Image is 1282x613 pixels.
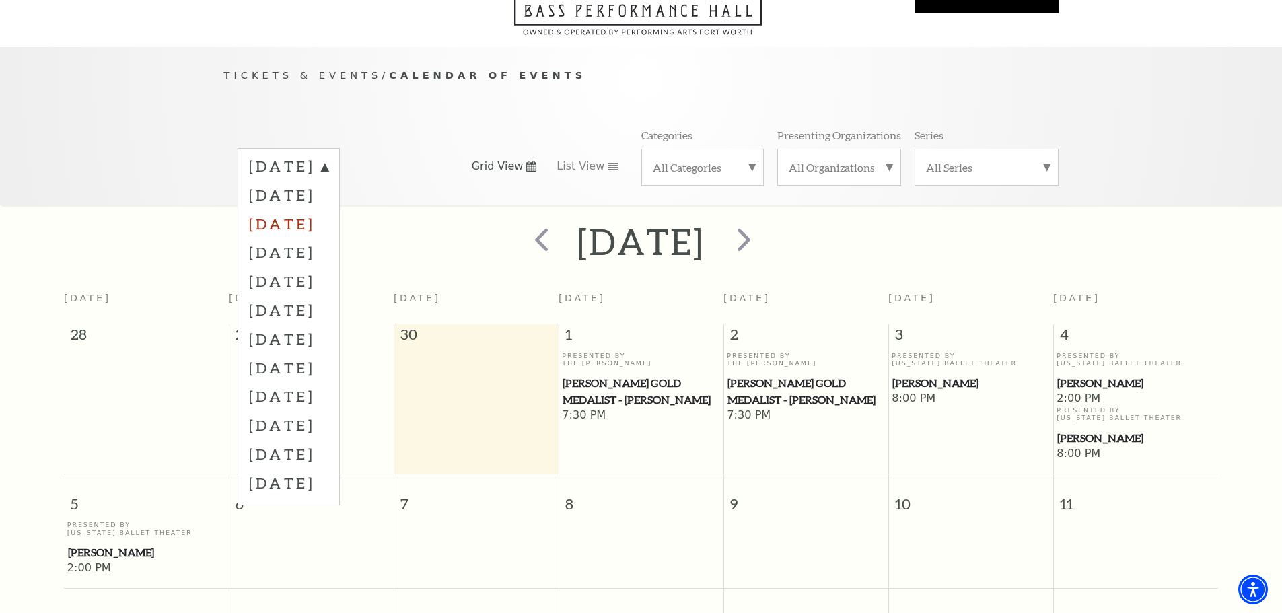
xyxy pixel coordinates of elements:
[915,128,943,142] p: Series
[394,324,559,351] span: 30
[889,324,1053,351] span: 3
[557,159,604,174] span: List View
[1053,293,1100,303] span: [DATE]
[394,474,559,521] span: 7
[224,69,382,81] span: Tickets & Events
[653,160,752,174] label: All Categories
[562,352,720,367] p: Presented By The [PERSON_NAME]
[562,375,720,408] a: Cliburn Gold Medalist - Aristo Sham
[1057,375,1215,392] a: Peter Pan
[229,293,276,303] span: [DATE]
[249,439,328,468] label: [DATE]
[1057,430,1215,447] a: Peter Pan
[67,561,225,576] span: 2:00 PM
[389,69,586,81] span: Calendar of Events
[892,375,1050,392] a: Peter Pan
[224,67,1059,84] p: /
[1238,575,1268,604] div: Accessibility Menu
[892,375,1049,392] span: [PERSON_NAME]
[727,375,884,408] span: [PERSON_NAME] Gold Medalist - [PERSON_NAME]
[577,220,705,263] h2: [DATE]
[64,324,229,351] span: 28
[1057,406,1215,422] p: Presented By [US_STATE] Ballet Theater
[724,324,888,351] span: 2
[249,324,328,353] label: [DATE]
[472,159,524,174] span: Grid View
[1057,375,1214,392] span: [PERSON_NAME]
[562,408,720,423] span: 7:30 PM
[229,324,394,351] span: 29
[249,353,328,382] label: [DATE]
[394,293,441,303] span: [DATE]
[559,293,606,303] span: [DATE]
[727,375,885,408] a: Cliburn Gold Medalist - Aristo Sham
[777,128,901,142] p: Presenting Organizations
[724,474,888,521] span: 9
[727,408,885,423] span: 7:30 PM
[64,474,229,521] span: 5
[249,209,328,238] label: [DATE]
[249,382,328,410] label: [DATE]
[563,375,719,408] span: [PERSON_NAME] Gold Medalist - [PERSON_NAME]
[1057,430,1214,447] span: [PERSON_NAME]
[1057,352,1215,367] p: Presented By [US_STATE] Ballet Theater
[892,392,1050,406] span: 8:00 PM
[1054,324,1219,351] span: 4
[926,160,1047,174] label: All Series
[1057,447,1215,462] span: 8:00 PM
[68,544,225,561] span: [PERSON_NAME]
[67,544,225,561] a: Peter Pan
[789,160,890,174] label: All Organizations
[892,352,1050,367] p: Presented By [US_STATE] Ballet Theater
[559,324,723,351] span: 1
[229,474,394,521] span: 6
[559,474,723,521] span: 8
[249,410,328,439] label: [DATE]
[249,468,328,497] label: [DATE]
[888,293,935,303] span: [DATE]
[717,218,767,266] button: next
[249,266,328,295] label: [DATE]
[249,238,328,266] label: [DATE]
[889,474,1053,521] span: 10
[67,521,225,536] p: Presented By [US_STATE] Ballet Theater
[249,180,328,209] label: [DATE]
[641,128,692,142] p: Categories
[64,293,111,303] span: [DATE]
[515,218,565,266] button: prev
[723,293,771,303] span: [DATE]
[1054,474,1219,521] span: 11
[727,352,885,367] p: Presented By The [PERSON_NAME]
[249,295,328,324] label: [DATE]
[1057,392,1215,406] span: 2:00 PM
[249,156,328,180] label: [DATE]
